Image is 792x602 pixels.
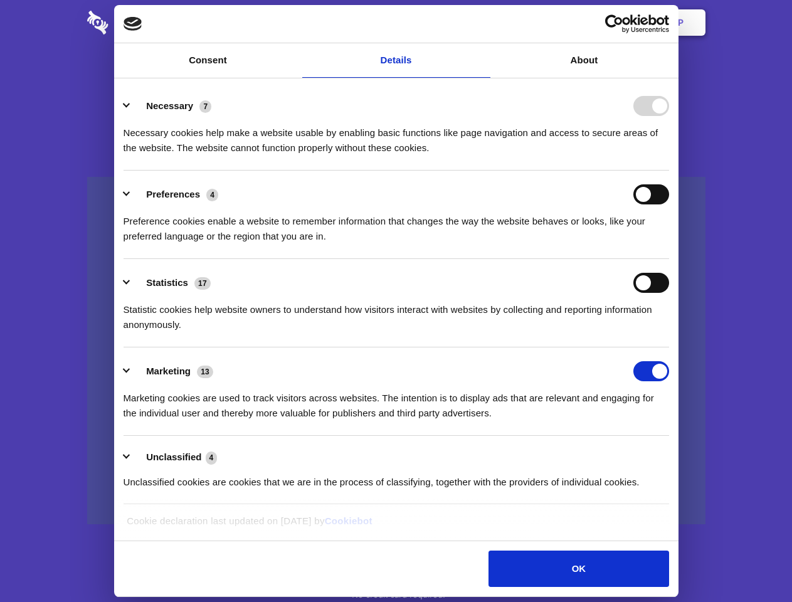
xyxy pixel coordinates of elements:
a: Pricing [368,3,423,42]
a: Login [569,3,623,42]
label: Statistics [146,277,188,288]
label: Necessary [146,100,193,111]
div: Necessary cookies help make a website usable by enabling basic functions like page navigation and... [124,116,669,156]
div: Marketing cookies are used to track visitors across websites. The intention is to display ads tha... [124,381,669,421]
h4: Auto-redaction of sensitive data, encrypted data sharing and self-destructing private chats. Shar... [87,114,705,156]
img: logo [124,17,142,31]
span: 13 [197,366,213,378]
span: 4 [206,451,218,464]
a: Contact [509,3,566,42]
button: Necessary (7) [124,96,219,116]
button: Marketing (13) [124,361,221,381]
label: Preferences [146,189,200,199]
a: Usercentrics Cookiebot - opens in a new window [559,14,669,33]
img: logo-wordmark-white-trans-d4663122ce5f474addd5e946df7df03e33cb6a1c49d2221995e7729f52c070b2.svg [87,11,194,34]
span: 7 [199,100,211,113]
button: OK [488,551,668,587]
div: Unclassified cookies are cookies that we are in the process of classifying, together with the pro... [124,465,669,490]
button: Preferences (4) [124,184,226,204]
a: Cookiebot [325,515,372,526]
span: 17 [194,277,211,290]
button: Statistics (17) [124,273,219,293]
iframe: Drift Widget Chat Controller [729,539,777,587]
div: Cookie declaration last updated on [DATE] by [117,514,675,538]
h1: Eliminate Slack Data Loss. [87,56,705,102]
span: 4 [206,189,218,201]
a: About [490,43,678,78]
div: Preference cookies enable a website to remember information that changes the way the website beha... [124,204,669,244]
div: Statistic cookies help website owners to understand how visitors interact with websites by collec... [124,293,669,332]
label: Marketing [146,366,191,376]
a: Details [302,43,490,78]
a: Wistia video thumbnail [87,177,705,525]
button: Unclassified (4) [124,450,225,465]
a: Consent [114,43,302,78]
